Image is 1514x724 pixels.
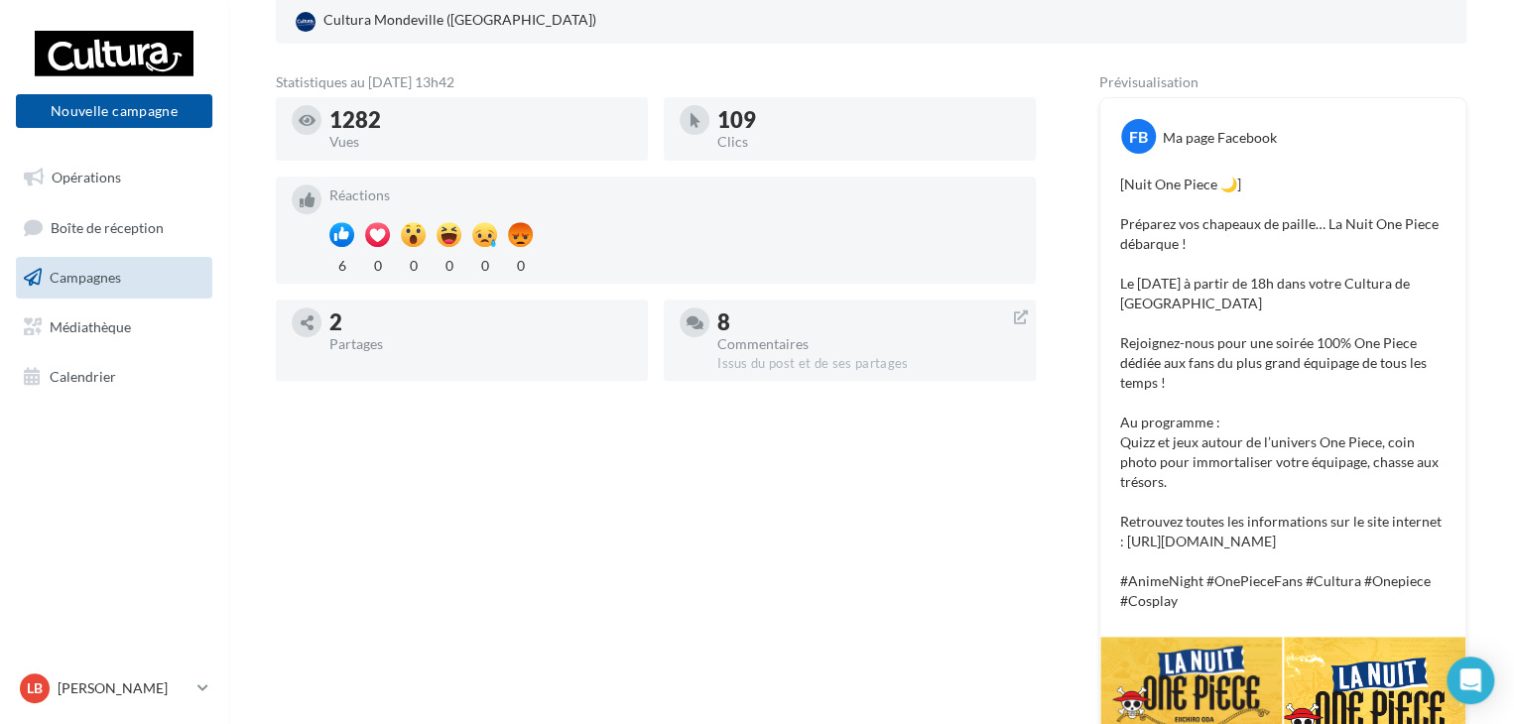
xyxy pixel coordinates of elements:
div: Réactions [329,188,1020,202]
div: Issus du post et de ses partages [717,355,1020,373]
div: FB [1121,119,1156,154]
div: 8 [717,311,1020,333]
span: Boîte de réception [51,218,164,235]
a: Calendrier [12,356,216,398]
div: Open Intercom Messenger [1447,657,1494,704]
a: Opérations [12,157,216,198]
p: [PERSON_NAME] [58,678,189,698]
div: Vues [329,135,632,149]
div: 2 [329,311,632,333]
span: Campagnes [50,269,121,286]
span: LB [27,678,43,698]
div: Commentaires [717,337,1020,351]
div: Cultura Mondeville ([GEOGRAPHIC_DATA]) [292,6,600,36]
span: Opérations [52,169,121,185]
div: Ma page Facebook [1163,128,1277,148]
a: Campagnes [12,257,216,299]
div: 109 [717,109,1020,131]
div: 0 [472,252,497,276]
span: Médiathèque [50,318,131,335]
p: [Nuit One Piece 🌙] Préparez vos chapeaux de paille… La Nuit One Piece débarque ! Le [DATE] à part... [1120,175,1446,611]
div: 6 [329,252,354,276]
div: Prévisualisation [1099,75,1466,89]
div: Partages [329,337,632,351]
div: Statistiques au [DATE] 13h42 [276,75,1036,89]
button: Nouvelle campagne [16,94,212,128]
a: Médiathèque [12,306,216,348]
div: 1282 [329,109,632,131]
div: 0 [508,252,533,276]
div: 0 [365,252,390,276]
a: Cultura Mondeville ([GEOGRAPHIC_DATA]) [292,6,678,36]
div: 0 [437,252,461,276]
div: 0 [401,252,426,276]
a: Boîte de réception [12,206,216,249]
a: LB [PERSON_NAME] [16,669,212,707]
span: Calendrier [50,367,116,384]
div: Clics [717,135,1020,149]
